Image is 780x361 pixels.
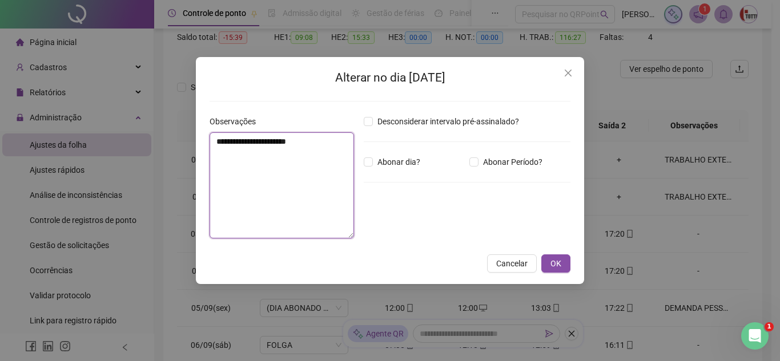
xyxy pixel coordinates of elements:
[765,322,774,331] span: 1
[741,322,769,350] iframe: Intercom live chat
[559,64,577,82] button: Close
[487,254,537,273] button: Cancelar
[479,156,547,168] span: Abonar Período?
[373,156,425,168] span: Abonar dia?
[496,257,528,270] span: Cancelar
[550,257,561,270] span: OK
[373,115,524,128] span: Desconsiderar intervalo pré-assinalado?
[210,115,263,128] label: Observações
[210,68,570,87] h2: Alterar no dia [DATE]
[541,254,570,273] button: OK
[564,68,573,78] span: close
